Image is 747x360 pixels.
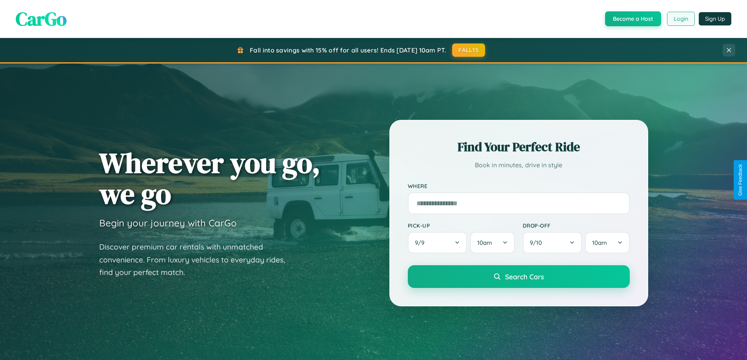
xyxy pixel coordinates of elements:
[530,239,546,246] span: 9 / 10
[408,265,630,288] button: Search Cars
[408,183,630,189] label: Where
[477,239,492,246] span: 10am
[470,232,514,253] button: 10am
[99,241,295,279] p: Discover premium car rentals with unmatched convenience. From luxury vehicles to everyday rides, ...
[523,232,582,253] button: 9/10
[408,222,515,229] label: Pick-up
[605,11,661,26] button: Become a Host
[523,222,630,229] label: Drop-off
[16,6,67,32] span: CarGo
[505,272,544,281] span: Search Cars
[667,12,695,26] button: Login
[415,239,428,246] span: 9 / 9
[408,232,467,253] button: 9/9
[585,232,629,253] button: 10am
[408,138,630,156] h2: Find Your Perfect Ride
[99,217,237,229] h3: Begin your journey with CarGo
[408,159,630,171] p: Book in minutes, drive in style
[592,239,607,246] span: 10am
[99,147,320,209] h1: Wherever you go, we go
[452,43,485,57] button: FALL15
[699,12,731,25] button: Sign Up
[738,164,743,196] div: Give Feedback
[250,46,446,54] span: Fall into savings with 15% off for all users! Ends [DATE] 10am PT.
